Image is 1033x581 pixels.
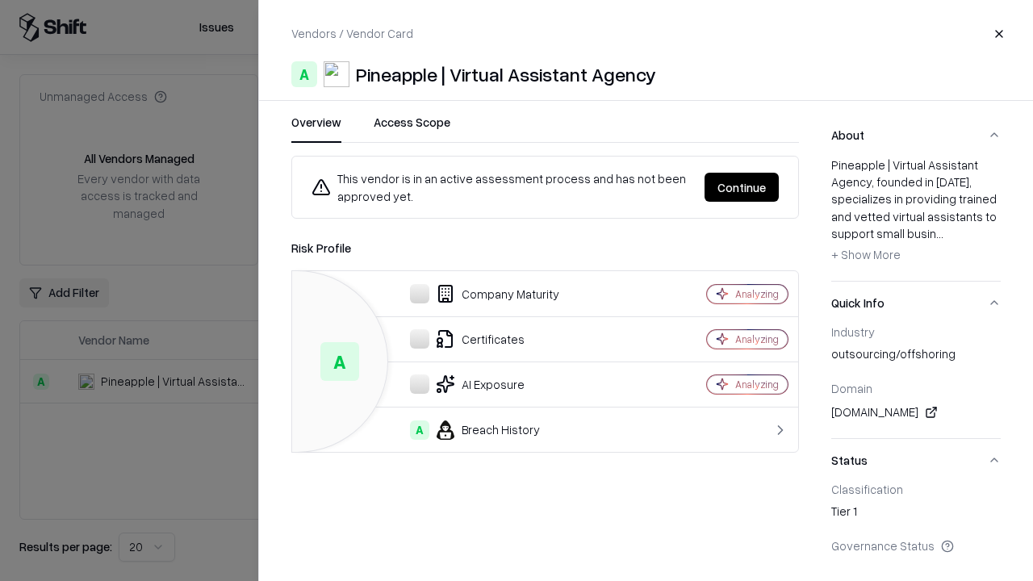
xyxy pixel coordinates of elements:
div: Analyzing [735,378,779,391]
div: Analyzing [735,332,779,346]
div: Company Maturity [305,284,650,303]
div: Tier 1 [831,503,1001,525]
div: Risk Profile [291,238,799,257]
button: Overview [291,114,341,143]
div: A [291,61,317,87]
div: This vendor is in an active assessment process and has not been approved yet. [312,169,692,205]
div: Analyzing [735,287,779,301]
button: Continue [705,173,779,202]
div: Pineapple | Virtual Assistant Agency, founded in [DATE], specializes in providing trained and vet... [831,157,1001,268]
div: Industry [831,324,1001,339]
div: AI Exposure [305,374,650,394]
button: Quick Info [831,282,1001,324]
div: Breach History [305,420,650,440]
div: Governance Status [831,538,1001,553]
div: Domain [831,381,1001,395]
div: Pineapple | Virtual Assistant Agency [356,61,656,87]
span: ... [936,226,943,240]
div: outsourcing/offshoring [831,345,1001,368]
div: Certificates [305,329,650,349]
div: Quick Info [831,324,1001,438]
img: Pineapple | Virtual Assistant Agency [324,61,349,87]
div: Classification [831,482,1001,496]
p: Vendors / Vendor Card [291,25,413,42]
div: A [410,420,429,440]
div: [DOMAIN_NAME] [831,403,1001,422]
button: About [831,114,1001,157]
button: Access Scope [374,114,450,143]
div: About [831,157,1001,281]
span: + Show More [831,247,901,261]
button: Status [831,439,1001,482]
div: A [320,342,359,381]
button: + Show More [831,242,901,268]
